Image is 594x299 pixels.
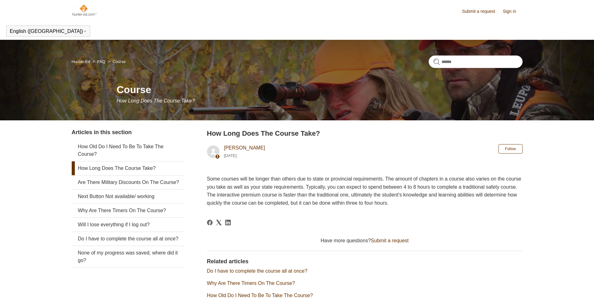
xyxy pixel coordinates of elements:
[72,246,184,267] a: None of my progress was saved, where did it go?
[207,293,313,298] a: How Old Do I Need To Be To Take The Course?
[207,268,307,274] a: Do I have to complete the course all at once?
[72,161,184,175] a: How Long Does The Course Take?
[72,176,184,189] a: Are There Military Discounts On The Course?
[72,59,91,64] li: Hunter-Ed
[225,220,231,225] svg: Share this page on LinkedIn
[91,59,106,64] li: FAQ
[224,145,265,150] a: [PERSON_NAME]
[498,144,523,154] button: Follow Article
[72,129,132,135] span: Articles in this section
[429,55,523,68] input: Search
[462,8,501,15] a: Submit a request
[224,153,237,158] time: 05/15/2024, 11:20
[216,220,222,225] svg: Share this page on X Corp
[207,257,523,266] h2: Related articles
[117,98,195,103] span: How Long Does The Course Take?
[97,59,106,64] a: FAQ
[216,220,222,225] a: X Corp
[371,238,409,243] a: Submit a request
[112,59,126,64] a: Course
[72,59,90,64] a: Hunter-Ed
[225,220,231,225] a: LinkedIn
[207,128,523,139] h2: How Long Does The Course Take?
[72,4,97,16] img: Hunter-Ed Help Center home page
[72,204,184,218] a: Why Are There Timers On The Course?
[207,281,295,286] a: Why Are There Timers On The Course?
[503,8,523,15] a: Sign in
[117,82,523,97] h1: Course
[72,140,184,161] a: How Old Do I Need To Be To Take The Course?
[72,190,184,203] a: Next Button Not available/ working
[106,59,126,64] li: Course
[207,175,523,207] p: Some courses will be longer than others due to state or provincial requirements. The amount of ch...
[207,237,523,244] div: Have more questions?
[207,220,213,225] a: Facebook
[207,220,213,225] svg: Share this page on Facebook
[10,29,87,34] button: English ([GEOGRAPHIC_DATA])
[72,232,184,246] a: Do I have to complete the course all at once?
[72,218,184,232] a: Will I lose everything if I log out?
